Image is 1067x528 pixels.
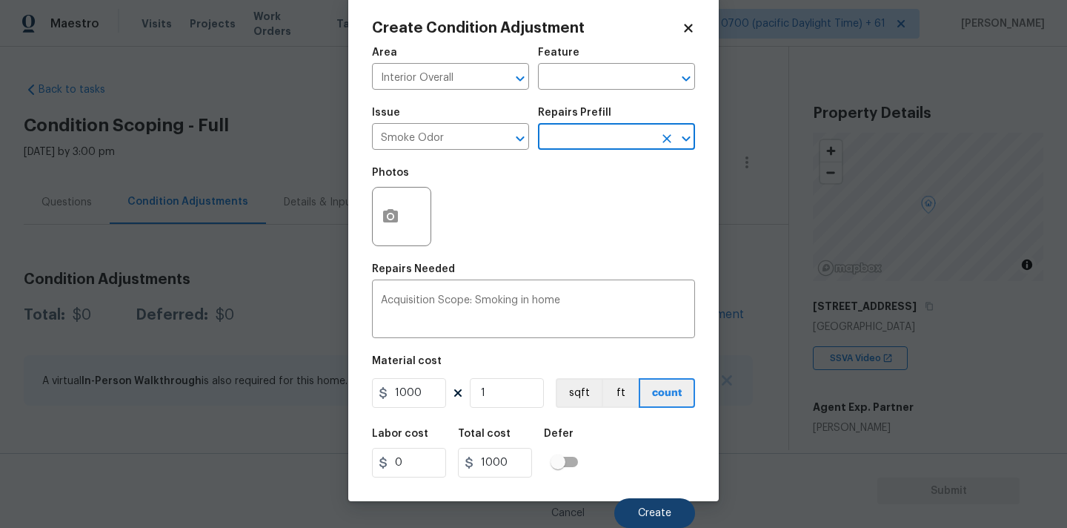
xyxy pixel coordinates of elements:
button: sqft [556,378,602,408]
button: Cancel [528,498,608,528]
button: Create [614,498,695,528]
span: Cancel [551,508,585,519]
h5: Repairs Needed [372,264,455,274]
h5: Feature [538,47,579,58]
h5: Material cost [372,356,442,366]
h5: Photos [372,168,409,178]
button: Open [676,128,697,149]
button: Open [510,128,531,149]
button: Clear [657,128,677,149]
span: Create [638,508,671,519]
h5: Area [372,47,397,58]
h5: Labor cost [372,429,428,439]
button: count [639,378,695,408]
textarea: Acquisition Scope: Smoking in home [381,295,686,326]
h5: Total cost [458,429,511,439]
h5: Defer [544,429,574,439]
h5: Issue [372,108,400,118]
h5: Repairs Prefill [538,108,611,118]
button: Open [676,68,697,89]
button: Open [510,68,531,89]
h2: Create Condition Adjustment [372,21,682,36]
button: ft [602,378,639,408]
